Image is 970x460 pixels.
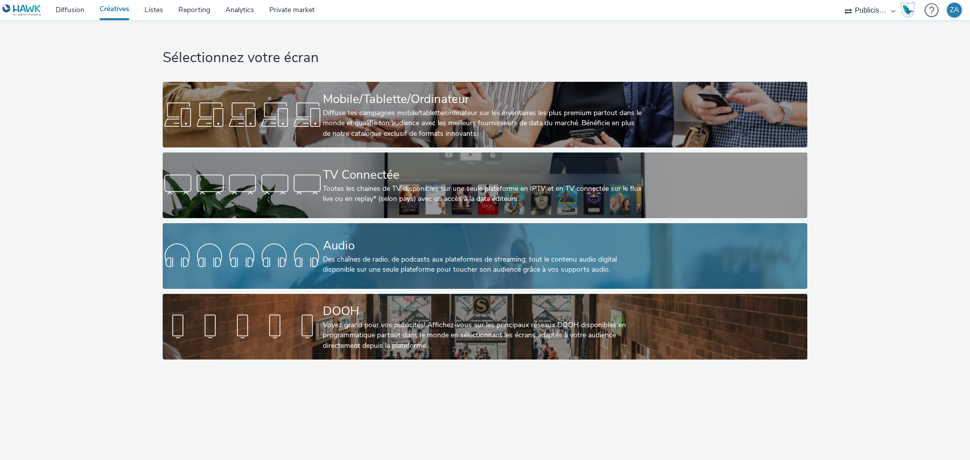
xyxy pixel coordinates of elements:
[163,152,807,218] a: TV ConnectéeToutes les chaines de TV disponibles sur une seule plateforme en IPTV et en TV connec...
[3,4,41,17] img: undefined Logo
[900,2,919,18] a: Hawk Academy
[163,48,807,68] h1: Sélectionnez votre écran
[323,320,643,351] div: Voyez grand pour vos publicités! Affichez-vous sur les principaux réseaux DOOH disponibles en pro...
[323,184,643,205] div: Toutes les chaines de TV disponibles sur une seule plateforme en IPTV et en TV connectée sur le f...
[163,82,807,147] a: Mobile/Tablette/OrdinateurDiffuse tes campagnes mobile/tablette/ordinateur sur les inventaires le...
[950,3,959,18] div: ZA
[323,302,643,320] div: DOOH
[163,223,807,289] a: AudioDes chaînes de radio, de podcasts aux plateformes de streaming: tout le contenu audio digita...
[323,254,643,275] div: Des chaînes de radio, de podcasts aux plateformes de streaming: tout le contenu audio digital dis...
[323,237,643,254] div: Audio
[323,90,643,108] div: Mobile/Tablette/Ordinateur
[163,294,807,360] a: DOOHVoyez grand pour vos publicités! Affichez-vous sur les principaux réseaux DOOH disponibles en...
[900,2,915,18] img: Hawk Academy
[323,108,643,139] div: Diffuse tes campagnes mobile/tablette/ordinateur sur les inventaires les plus premium partout dan...
[323,166,643,184] div: TV Connectée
